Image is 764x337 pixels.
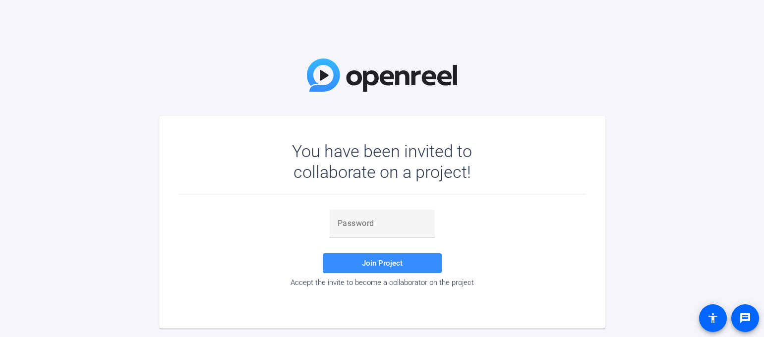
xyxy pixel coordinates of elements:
span: Join Project [362,259,403,268]
input: Password [338,218,427,229]
mat-icon: message [739,312,751,324]
button: Join Project [323,253,442,273]
mat-icon: accessibility [707,312,719,324]
img: OpenReel Logo [307,58,458,92]
div: Accept the invite to become a collaborator on the project [179,278,586,287]
div: You have been invited to collaborate on a project! [263,141,501,182]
